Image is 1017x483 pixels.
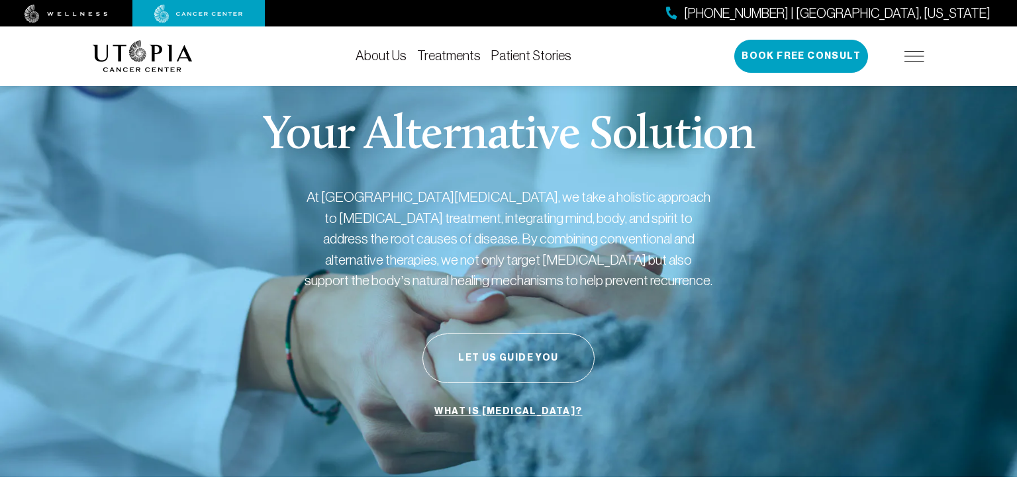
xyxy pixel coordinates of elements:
img: icon-hamburger [904,51,924,62]
a: Treatments [417,48,481,63]
a: [PHONE_NUMBER] | [GEOGRAPHIC_DATA], [US_STATE] [666,4,991,23]
img: logo [93,40,193,72]
button: Let Us Guide You [422,333,595,383]
a: What is [MEDICAL_DATA]? [431,399,585,424]
p: Your Alternative Solution [262,112,754,160]
span: [PHONE_NUMBER] | [GEOGRAPHIC_DATA], [US_STATE] [684,4,991,23]
a: Patient Stories [491,48,571,63]
p: At [GEOGRAPHIC_DATA][MEDICAL_DATA], we take a holistic approach to [MEDICAL_DATA] treatment, inte... [303,187,714,291]
button: Book Free Consult [734,40,868,73]
a: About Us [356,48,407,63]
img: wellness [24,5,108,23]
img: cancer center [154,5,243,23]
